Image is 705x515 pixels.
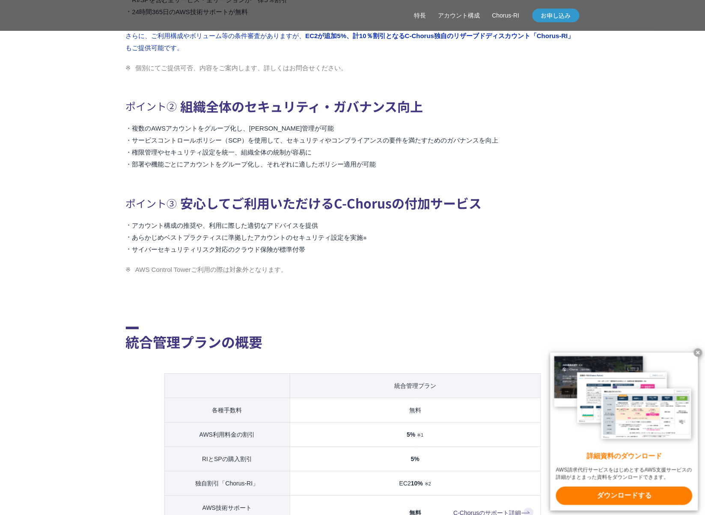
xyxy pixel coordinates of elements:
[126,220,580,232] li: アカウント構成の推奨や、利用に際した適切なアドバイスを提供
[425,481,431,486] small: ※2
[290,398,541,422] td: 無料
[126,264,580,275] li: AWS Control Towerご利用の際は対象外となります。
[164,422,290,447] th: AWS利用料金の割引
[407,431,416,438] span: 5%
[126,327,580,352] h2: 統合管理プランの概要
[126,193,177,213] span: ポイント③
[126,244,580,256] li: サイバーセキュリティリスク対応のクラウド保険が標準付帯
[411,455,419,462] span: 5%
[126,96,177,116] span: ポイント②
[306,32,574,39] strong: EC2が追加5%、計10％割引となるC-Chorus独自のリザーブドディスカウント「Chorus-RI」
[164,398,290,422] th: 各種手数料
[126,6,580,18] li: 24時間365日のAWS技術サポートが無料
[290,373,541,398] th: 統合管理プラン
[126,232,580,244] li: あらかじめベストプラクティスに準拠したアカウントのセキュリティ設定を実施
[363,235,367,241] small: ※
[126,158,580,170] li: 部署や機能ごとにアカウントをグループ化し、それぞれに適したポリシー適用が可能
[556,487,693,505] x-t: ダウンロードする
[164,447,290,471] th: RIとSPの購入割引
[126,30,580,54] li: さらに、ご利用構成やボリューム等の条件審査がありますが、 もご提供可能です。
[126,122,580,134] li: 複数のAWSアカウントをグループ化し、[PERSON_NAME]管理が可能
[126,94,580,119] h3: 組織全体のセキュリティ・ガバナンス向上
[556,467,693,481] x-t: AWS請求代行サービスをはじめとするAWS支援サービスの詳細がまとまった資料をダウンロードできます。
[126,146,580,158] li: 権限管理やセキュリティ設定を統一、組織全体の統制が容易に
[550,353,698,511] a: 詳細資料のダウンロード AWS請求代行サービスをはじめとするAWS支援サービスの詳細がまとまった資料をダウンロードできます。 ダウンロードする
[438,11,480,20] a: アカウント構成
[290,471,541,495] td: EC2
[492,11,520,20] a: Chorus-RI
[414,11,426,20] a: 特長
[532,9,580,22] a: お申し込み
[126,63,580,74] li: 個別にてご提供可否、内容をご案内します、詳しくはお問合せください。
[164,471,290,495] th: 独自割引「Chorus-RI」
[532,11,580,20] span: お申し込み
[126,191,580,215] h3: 安心してご利用いただけるC-Chorusの付加サービス
[126,134,580,146] li: サービスコントロールポリシー（SCP）を使用して、セキュリティやコンプライアンスの要件を満たすためのガバナンスを向上
[556,452,693,461] x-t: 詳細資料のダウンロード
[417,432,424,438] small: ※1
[411,480,423,487] span: 10%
